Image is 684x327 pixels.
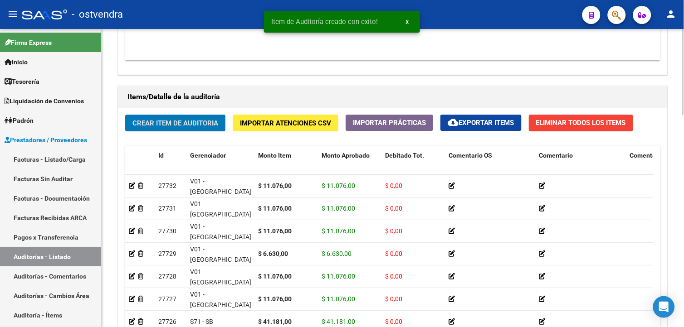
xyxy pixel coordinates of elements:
[258,295,292,303] strong: $ 11.076,00
[258,182,292,189] strong: $ 11.076,00
[5,77,39,87] span: Tesorería
[448,119,514,127] span: Exportar Items
[385,273,402,280] span: $ 0,00
[271,17,378,26] span: Item de Auditoría creado con exito!
[158,273,176,280] span: 27728
[155,146,186,186] datatable-header-cell: Id
[5,115,34,125] span: Padrón
[158,295,176,303] span: 27727
[258,273,292,280] strong: $ 11.076,00
[125,115,225,131] button: Crear Item de Auditoria
[258,227,292,235] strong: $ 11.076,00
[322,273,355,280] span: $ 11.076,00
[190,178,251,195] span: V01 - [GEOGRAPHIC_DATA]
[158,182,176,189] span: 27732
[5,38,52,48] span: Firma Express
[158,227,176,235] span: 27730
[385,318,402,325] span: $ 0,00
[318,146,381,186] datatable-header-cell: Monto Aprobado
[322,227,355,235] span: $ 11.076,00
[240,119,331,127] span: Importar Atenciones CSV
[7,9,18,19] mat-icon: menu
[399,14,416,30] button: x
[158,250,176,257] span: 27729
[190,223,251,240] span: V01 - [GEOGRAPHIC_DATA]
[385,152,424,159] span: Debitado Tot.
[258,318,292,325] strong: $ 41.181,00
[190,268,251,286] span: V01 - [GEOGRAPHIC_DATA]
[233,115,338,131] button: Importar Atenciones CSV
[322,250,352,257] span: $ 6.630,00
[385,205,402,212] span: $ 0,00
[5,135,87,145] span: Prestadores / Proveedores
[5,96,84,106] span: Liquidación de Convenios
[72,5,123,24] span: - ostvendra
[190,245,251,263] span: V01 - [GEOGRAPHIC_DATA]
[353,119,426,127] span: Importar Prácticas
[322,295,355,303] span: $ 11.076,00
[385,227,402,235] span: $ 0,00
[322,182,355,189] span: $ 11.076,00
[666,9,677,19] mat-icon: person
[449,152,493,159] span: Comentario OS
[127,90,658,104] h1: Items/Detalle de la auditoría
[132,119,218,127] span: Crear Item de Auditoria
[385,295,402,303] span: $ 0,00
[258,152,291,159] span: Monto Item
[346,115,433,131] button: Importar Prácticas
[190,152,226,159] span: Gerenciador
[322,205,355,212] span: $ 11.076,00
[190,200,251,218] span: V01 - [GEOGRAPHIC_DATA]
[445,146,536,186] datatable-header-cell: Comentario OS
[258,205,292,212] strong: $ 11.076,00
[322,152,370,159] span: Monto Aprobado
[158,152,164,159] span: Id
[653,296,675,318] div: Open Intercom Messenger
[539,152,573,159] span: Comentario
[536,146,626,186] datatable-header-cell: Comentario
[158,205,176,212] span: 27731
[529,115,633,131] button: Eliminar Todos los Items
[385,182,402,189] span: $ 0,00
[5,57,28,67] span: Inicio
[254,146,318,186] datatable-header-cell: Monto Item
[381,146,445,186] datatable-header-cell: Debitado Tot.
[190,318,213,325] span: S71 - SB
[536,119,626,127] span: Eliminar Todos los Items
[190,291,251,308] span: V01 - [GEOGRAPHIC_DATA]
[406,18,409,26] span: x
[158,318,176,325] span: 27726
[322,318,355,325] span: $ 41.181,00
[448,117,459,128] mat-icon: cloud_download
[258,250,288,257] strong: $ 6.630,00
[186,146,254,186] datatable-header-cell: Gerenciador
[385,250,402,257] span: $ 0,00
[440,115,522,131] button: Exportar Items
